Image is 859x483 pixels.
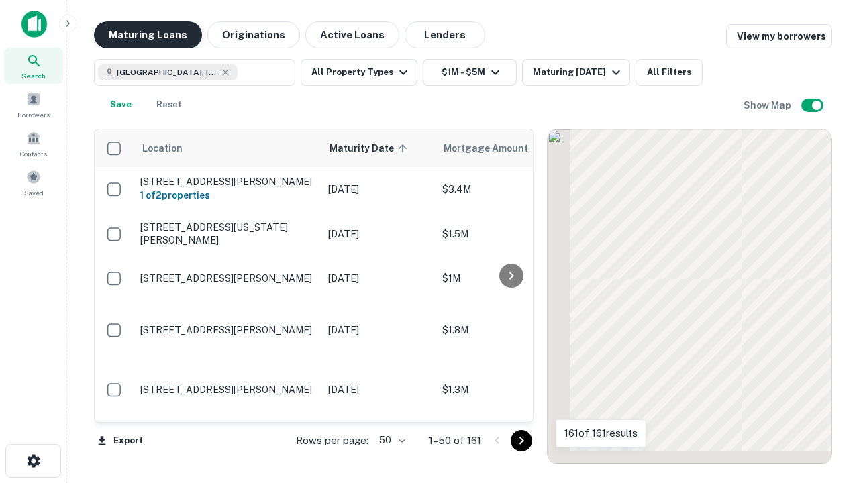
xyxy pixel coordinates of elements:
[511,430,532,451] button: Go to next page
[636,59,703,86] button: All Filters
[140,221,315,246] p: [STREET_ADDRESS][US_STATE][PERSON_NAME]
[140,324,315,336] p: [STREET_ADDRESS][PERSON_NAME]
[24,187,44,198] span: Saved
[564,425,638,441] p: 161 of 161 results
[442,382,576,397] p: $1.3M
[140,176,315,188] p: [STREET_ADDRESS][PERSON_NAME]
[744,98,793,113] h6: Show Map
[140,272,315,284] p: [STREET_ADDRESS][PERSON_NAME]
[321,129,436,167] th: Maturity Date
[328,382,429,397] p: [DATE]
[423,59,517,86] button: $1M - $5M
[405,21,485,48] button: Lenders
[94,21,202,48] button: Maturing Loans
[328,323,429,337] p: [DATE]
[442,227,576,241] p: $1.5M
[533,64,624,80] div: Maturing [DATE]
[548,129,831,464] div: 0 0
[142,140,183,156] span: Location
[328,182,429,197] p: [DATE]
[21,70,46,81] span: Search
[17,109,50,120] span: Borrowers
[20,148,47,159] span: Contacts
[442,323,576,337] p: $1.8M
[4,164,63,201] a: Saved
[792,376,859,440] iframe: Chat Widget
[207,21,300,48] button: Originations
[429,433,481,449] p: 1–50 of 161
[328,227,429,241] p: [DATE]
[140,384,315,396] p: [STREET_ADDRESS][PERSON_NAME]
[148,91,191,118] button: Reset
[442,271,576,286] p: $1M
[21,11,47,38] img: capitalize-icon.png
[301,59,417,86] button: All Property Types
[117,66,217,78] span: [GEOGRAPHIC_DATA], [GEOGRAPHIC_DATA], [GEOGRAPHIC_DATA]
[522,59,630,86] button: Maturing [DATE]
[442,182,576,197] p: $3.4M
[444,140,546,156] span: Mortgage Amount
[330,140,411,156] span: Maturity Date
[134,129,321,167] th: Location
[4,125,63,162] a: Contacts
[436,129,583,167] th: Mortgage Amount
[4,48,63,84] a: Search
[305,21,399,48] button: Active Loans
[726,24,832,48] a: View my borrowers
[296,433,368,449] p: Rows per page:
[94,431,146,451] button: Export
[328,271,429,286] p: [DATE]
[140,188,315,203] h6: 1 of 2 properties
[99,91,142,118] button: Save your search to get updates of matches that match your search criteria.
[374,431,407,450] div: 50
[4,87,63,123] a: Borrowers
